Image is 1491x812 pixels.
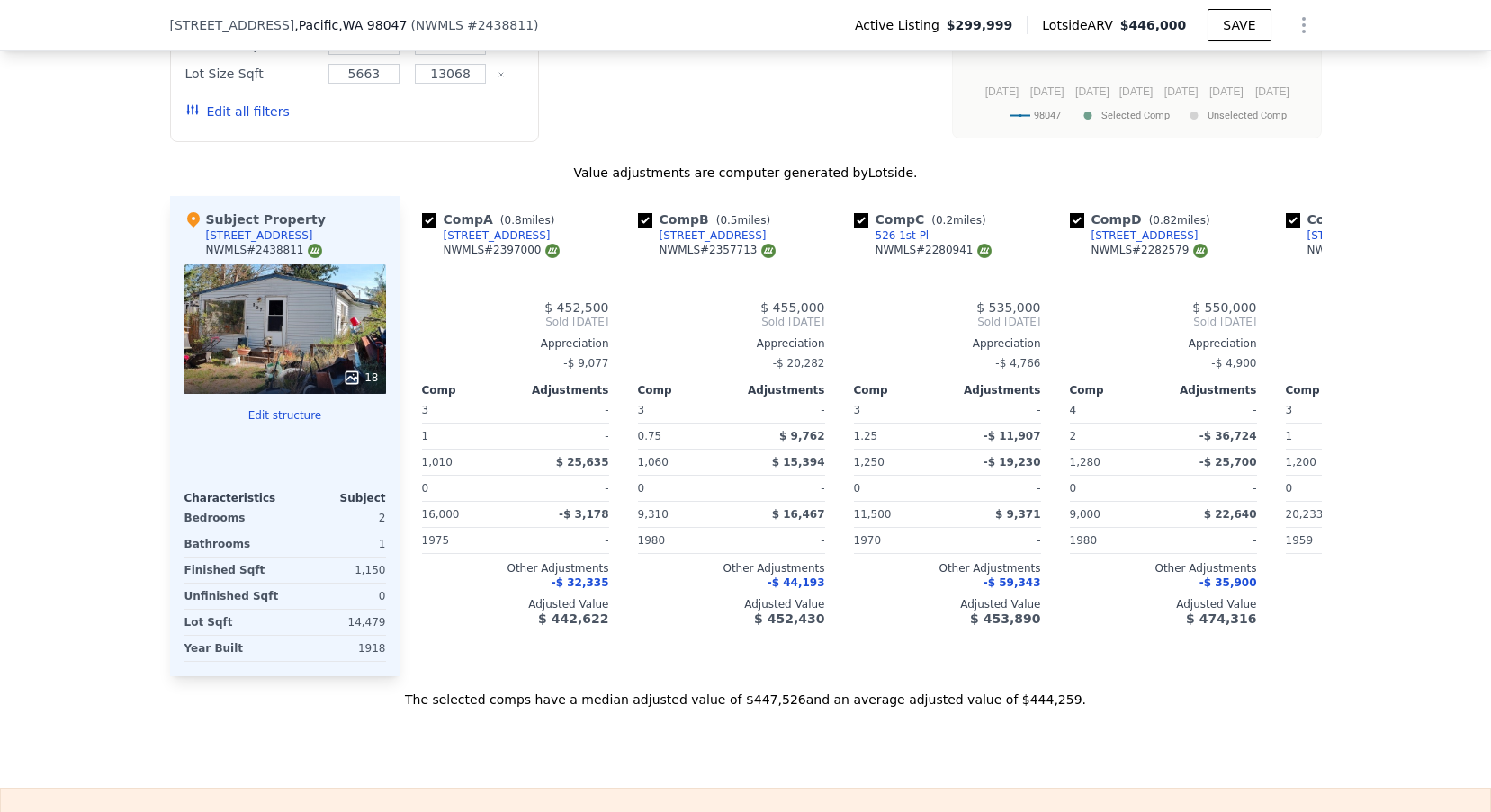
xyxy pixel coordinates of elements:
div: 18 [343,369,378,387]
div: - [519,528,609,553]
div: Appreciation [422,336,609,351]
div: Comp C [854,210,993,228]
span: 0 [422,482,429,495]
div: Adjusted Value [638,597,825,611]
span: 1,010 [422,456,453,468]
span: Sold [DATE] [854,315,1041,329]
span: Active Listing [855,16,947,34]
text: [DATE] [1118,85,1153,98]
a: [STREET_ADDRESS] [1286,228,1415,243]
span: $ 442,622 [538,611,608,626]
div: [STREET_ADDRESS] [660,228,767,243]
div: NWMLS # 2357713 [660,243,776,258]
span: -$ 44,193 [768,576,825,589]
span: 0.8 [505,214,522,227]
div: Adjusted Value [422,597,609,611]
div: Comp E [1286,210,1432,228]
span: $ 455,000 [760,300,824,315]
div: [STREET_ADDRESS] [206,228,313,243]
span: Sold [DATE] [1286,315,1473,329]
text: [DATE] [984,85,1019,98]
div: Finished Sqft [184,558,282,583]
span: Sold [DATE] [422,315,609,329]
div: NWMLS # 2282579 [1091,243,1208,258]
span: 1,280 [1070,456,1100,468]
span: $ 453,890 [970,611,1040,626]
span: $ 25,635 [556,456,609,468]
img: NWMLS Logo [977,244,992,258]
button: Edit all filters [185,103,290,120]
div: - [951,528,1041,553]
span: ( miles) [709,214,777,227]
span: 0 [1070,482,1077,495]
span: -$ 20,282 [773,357,825,370]
span: ( miles) [1142,214,1217,227]
span: $ 452,430 [754,611,824,626]
div: 1980 [638,528,728,553]
span: 3 [854,404,861,416]
span: $ 9,371 [995,508,1040,521]
div: - [519,424,609,449]
div: 0.75 [638,424,728,449]
div: - [951,476,1041,501]
span: -$ 25,700 [1199,456,1257,468]
div: Value adjustments are computer generated by Lotside . [170,164,1322,182]
div: Appreciation [854,336,1041,351]
span: -$ 9,077 [563,357,608,370]
span: $ 535,000 [976,300,1040,315]
span: -$ 36,724 [1199,430,1257,442]
div: Year Built [184,636,282,661]
div: - [735,528,825,553]
text: Selected Comp [1101,110,1170,121]
span: $ 15,394 [772,456,825,468]
div: Adjusted Value [1286,597,1473,611]
span: 1,250 [854,456,885,468]
div: Adjustments [948,383,1041,397]
div: 1 [1286,424,1376,449]
div: Adjustments [516,383,609,397]
div: Characteristics [184,491,285,505]
span: [STREET_ADDRESS] [170,16,295,34]
div: Other Adjustments [1070,561,1257,576]
div: 1 [422,424,512,449]
img: NWMLS Logo [761,244,776,258]
span: 0 [638,482,645,495]
div: 1975 [422,528,512,553]
div: NWMLS # 2344696 [1307,243,1424,258]
span: -$ 4,900 [1211,357,1256,370]
div: 1980 [1070,528,1160,553]
div: Lot Sqft [184,610,282,635]
div: ( ) [410,16,538,34]
div: 1959 [1286,528,1376,553]
span: ( miles) [924,214,993,227]
span: , WA 98047 [338,18,407,32]
text: [DATE] [1209,85,1244,98]
div: 1 [289,531,386,557]
span: $ 16,467 [772,508,825,521]
span: Lotside ARV [1042,16,1119,34]
div: Comp [638,383,732,397]
button: Edit structure [184,408,386,423]
span: $ 9,762 [779,430,824,442]
div: Other Adjustments [422,561,609,576]
div: 1918 [289,636,386,661]
span: 0.82 [1153,214,1177,227]
div: Lot Size Sqft [185,61,318,86]
span: 9,310 [638,508,669,521]
div: - [1167,528,1257,553]
span: -$ 19,230 [984,456,1041,468]
span: $299,999 [947,16,1013,34]
text: 98047 [1034,110,1061,121]
span: -$ 4,766 [995,357,1040,370]
span: $446,000 [1120,18,1187,32]
span: , Pacific [294,16,407,34]
div: Other Adjustments [1286,561,1473,576]
div: Adjusted Value [854,597,1041,611]
text: Unselected Comp [1208,110,1287,121]
span: 1,200 [1286,456,1316,468]
div: Comp D [1070,210,1217,228]
div: - [519,476,609,501]
div: Adjustments [732,383,825,397]
div: - [735,476,825,501]
div: - [1167,397,1257,423]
